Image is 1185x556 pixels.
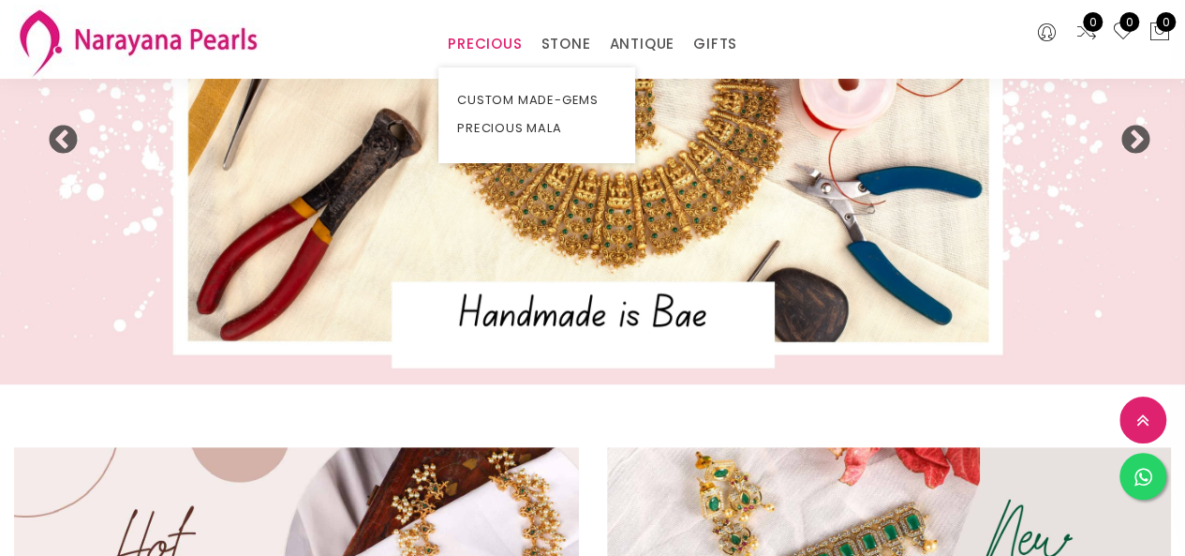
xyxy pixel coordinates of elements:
button: Previous [47,125,66,143]
span: 0 [1156,12,1176,32]
a: STONE [541,30,590,58]
a: ANTIQUE [609,30,674,58]
a: 0 [1075,21,1098,45]
span: 0 [1083,12,1103,32]
a: CUSTOM MADE-GEMS [457,86,616,114]
a: PRECIOUS [448,30,522,58]
button: 0 [1148,21,1171,45]
a: GIFTS [693,30,737,58]
a: 0 [1112,21,1134,45]
a: PRECIOUS MALA [457,114,616,143]
span: 0 [1119,12,1139,32]
button: Next [1119,125,1138,143]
